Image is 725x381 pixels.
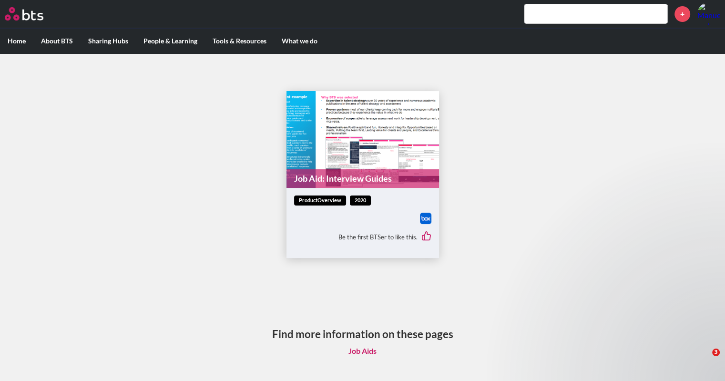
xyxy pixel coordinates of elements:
[33,29,81,53] label: About BTS
[712,349,720,356] span: 3
[136,29,205,53] label: People & Learning
[697,2,720,25] img: Manuela Dobrescu
[5,7,61,21] a: Go home
[693,349,715,371] iframe: Intercom live chat
[674,6,690,22] a: +
[274,29,325,53] label: What we do
[272,327,453,341] h3: Find more information on these pages
[294,196,346,206] span: productOverview
[420,213,431,224] a: Download file from Box
[697,2,720,25] a: Profile
[205,29,274,53] label: Tools & Resources
[341,342,384,360] a: Job Aids
[534,186,725,355] iframe: Intercom notifications message
[294,224,431,251] div: Be the first BTSer to like this.
[350,196,371,206] span: 2020
[5,7,43,21] img: BTS Logo
[286,169,439,188] a: Job Aid: Interview Guides
[420,213,431,224] img: Box logo
[81,29,136,53] label: Sharing Hubs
